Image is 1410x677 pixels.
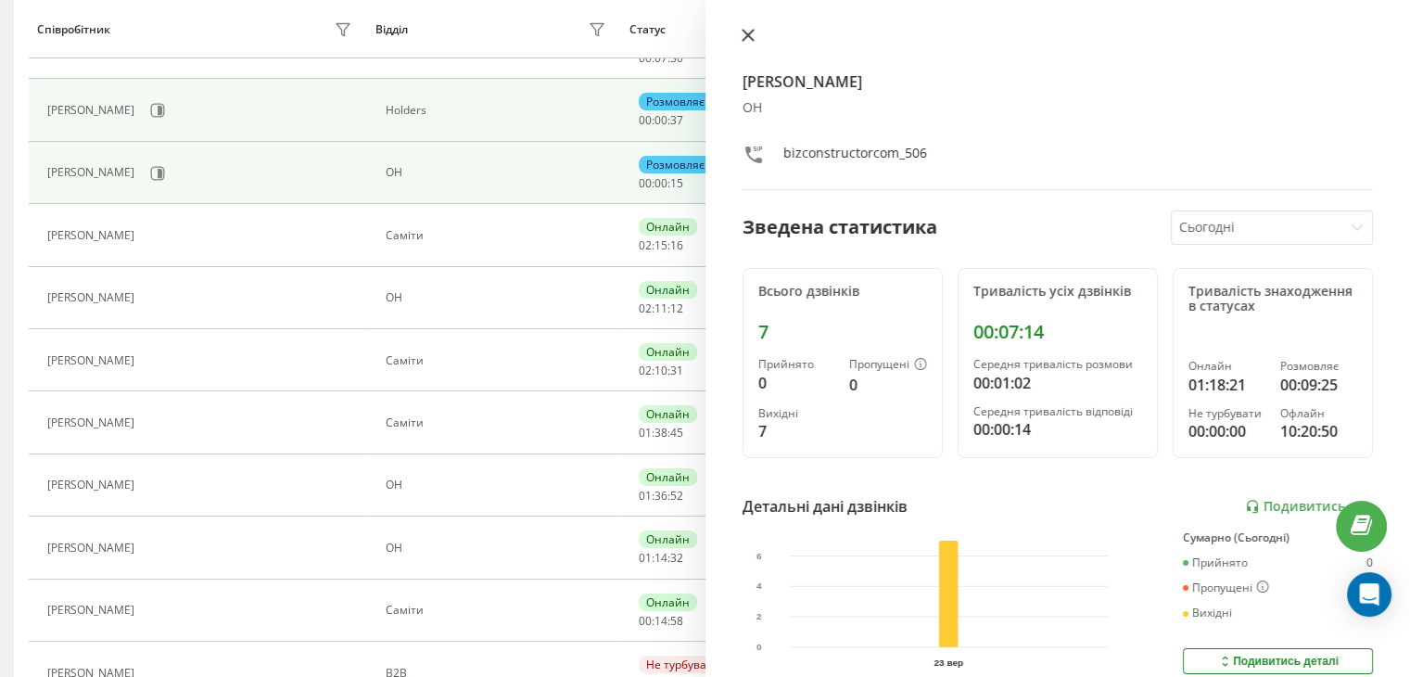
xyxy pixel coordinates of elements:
div: Розмовляє [639,93,712,110]
span: 15 [654,237,667,253]
div: ОН [386,479,611,492]
div: [PERSON_NAME] [47,604,139,617]
span: 01 [639,425,652,441]
div: : : [639,427,683,440]
span: 00 [639,175,652,191]
div: : : [639,552,683,565]
div: Зведена статистика [743,213,937,241]
span: 52 [670,488,683,504]
span: 16 [670,237,683,253]
span: 01 [639,550,652,566]
div: Статус [629,23,666,36]
div: Середня тривалість розмови [973,358,1142,371]
span: 00 [654,175,667,191]
div: Середня тривалість відповіді [973,405,1142,418]
span: 15 [670,175,683,191]
span: 38 [654,425,667,441]
div: Онлайн [639,281,697,299]
span: 01 [639,488,652,504]
div: : : [639,490,683,503]
div: 7 [1366,607,1373,620]
div: 0 [758,372,834,394]
div: [PERSON_NAME] [47,354,139,367]
button: Подивитись деталі [1183,648,1373,674]
div: Онлайн [639,218,697,236]
div: Пропущені [849,358,927,373]
div: Open Intercom Messenger [1347,572,1391,617]
text: 23 вер [934,658,963,668]
div: Всього дзвінків [758,284,927,300]
span: 11 [654,300,667,316]
span: 14 [654,613,667,629]
div: : : [639,239,683,252]
text: 6 [756,551,762,561]
div: 7 [758,420,834,442]
span: 00 [639,112,652,128]
div: 00:07:14 [973,321,1142,343]
span: 02 [639,237,652,253]
div: ОН [743,100,1374,116]
div: [PERSON_NAME] [47,104,139,117]
div: Прийнято [758,358,834,371]
div: [PERSON_NAME] [47,291,139,304]
div: Вихідні [1183,607,1232,620]
div: 00:01:02 [973,372,1142,394]
span: 00 [654,112,667,128]
div: [PERSON_NAME] [47,416,139,429]
div: Розмовляє [639,156,712,173]
span: 00 [639,613,652,629]
div: Саміти [386,229,611,242]
div: Пропущені [1183,581,1269,595]
div: : : [639,177,683,190]
div: Саміти [386,416,611,429]
div: bizconstructorcom_506 [783,144,927,171]
div: : : [639,615,683,628]
span: 36 [654,488,667,504]
div: 00:00:00 [1188,420,1265,442]
div: [PERSON_NAME] [47,229,139,242]
div: : : [639,52,683,65]
span: 32 [670,550,683,566]
div: : : [639,114,683,127]
div: Офлайн [1280,407,1357,420]
span: 12 [670,300,683,316]
div: Тривалість усіх дзвінків [973,284,1142,300]
div: : : [639,302,683,315]
div: Тривалість знаходження в статусах [1188,284,1357,315]
div: Детальні дані дзвінків [743,495,908,517]
div: Вихідні [758,407,834,420]
div: [PERSON_NAME] [47,166,139,179]
div: Онлайн [639,530,697,548]
div: Відділ [375,23,408,36]
div: Прийнято [1183,556,1248,569]
div: 00:00:14 [973,418,1142,441]
div: : : [639,364,683,377]
div: ОН [386,542,611,555]
span: 31 [670,363,683,378]
span: 14 [654,550,667,566]
div: 00:09:25 [1280,374,1357,396]
div: Онлайн [1188,360,1265,373]
div: Не турбувати [639,656,727,673]
div: 10:20:50 [1280,420,1357,442]
div: Онлайн [639,343,697,361]
div: [PERSON_NAME] [47,542,139,555]
text: 0 [756,642,762,652]
div: Саміти [386,354,611,367]
div: 0 [1366,556,1373,569]
h4: [PERSON_NAME] [743,70,1374,93]
div: Співробітник [37,23,110,36]
div: Подивитись деталі [1217,654,1339,669]
div: Сумарно (Сьогодні) [1183,531,1373,544]
text: 2 [756,611,762,621]
span: 37 [670,112,683,128]
span: 10 [654,363,667,378]
a: Подивитись звіт [1245,499,1373,515]
div: [PERSON_NAME] [47,479,139,492]
div: Розмовляє [1280,360,1357,373]
span: 45 [670,425,683,441]
div: Онлайн [639,405,697,423]
div: 0 [849,374,927,396]
div: Саміти [386,604,611,617]
span: 58 [670,613,683,629]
